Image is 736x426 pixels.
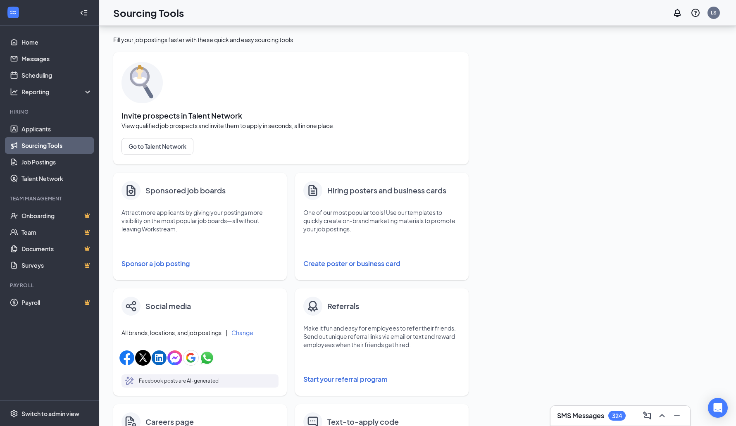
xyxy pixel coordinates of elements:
[21,88,93,96] div: Reporting
[21,240,92,257] a: DocumentsCrown
[21,67,92,83] a: Scheduling
[303,324,460,349] p: Make it fun and easy for employees to refer their friends. Send out unique referral links via ema...
[691,8,700,18] svg: QuestionInfo
[113,6,184,20] h1: Sourcing Tools
[226,328,227,337] div: |
[121,62,163,103] img: sourcing-tools
[10,282,91,289] div: Payroll
[306,300,319,313] img: badge
[21,224,92,240] a: TeamCrown
[121,255,279,272] button: Sponsor a job posting
[557,411,604,420] h3: SMS Messages
[708,398,728,418] div: Open Intercom Messenger
[21,34,92,50] a: Home
[21,207,92,224] a: OnboardingCrown
[21,121,92,137] a: Applicants
[642,411,652,421] svg: ComposeMessage
[231,330,253,336] button: Change
[21,50,92,67] a: Messages
[145,300,191,312] h4: Social media
[711,9,717,16] div: LS
[126,301,136,312] img: share
[21,257,92,274] a: SurveysCrown
[124,184,138,197] img: clipboard
[303,371,460,388] button: Start your referral program
[121,112,460,120] span: Invite prospects in Talent Network
[10,88,18,96] svg: Analysis
[80,9,88,17] svg: Collapse
[657,411,667,421] svg: ChevronUp
[119,350,134,365] img: facebookIcon
[152,350,167,365] img: linkedinIcon
[21,154,92,170] a: Job Postings
[121,208,279,233] p: Attract more applicants by giving your postings more visibility on the most popular job boards—al...
[327,185,446,196] h4: Hiring posters and business cards
[121,138,193,155] button: Go to Talent Network
[303,208,460,233] p: One of our most popular tools! Use our templates to quickly create on-brand marketing materials t...
[113,36,469,44] div: Fill your job postings faster with these quick and easy sourcing tools.
[655,409,669,422] button: ChevronUp
[121,121,460,130] span: View qualified job prospects and invite them to apply in seconds, all in one place.
[327,300,359,312] h4: Referrals
[612,412,622,419] div: 324
[200,350,214,365] img: whatsappIcon
[306,183,319,198] svg: Document
[135,350,151,366] img: xIcon
[167,350,182,365] img: facebookMessengerIcon
[9,8,17,17] svg: WorkstreamLogo
[21,409,79,418] div: Switch to admin view
[672,411,682,421] svg: Minimize
[672,8,682,18] svg: Notifications
[10,195,91,202] div: Team Management
[121,328,222,337] span: All brands, locations, and job postings
[10,409,18,418] svg: Settings
[21,137,92,154] a: Sourcing Tools
[303,255,460,272] button: Create poster or business card
[183,350,199,366] img: googleIcon
[125,376,135,386] svg: MagicPencil
[670,409,684,422] button: Minimize
[21,294,92,311] a: PayrollCrown
[21,170,92,187] a: Talent Network
[121,138,460,155] a: Go to Talent Network
[139,377,219,385] p: Facebook posts are AI-generated
[10,108,91,115] div: Hiring
[145,185,226,196] h4: Sponsored job boards
[641,409,654,422] button: ComposeMessage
